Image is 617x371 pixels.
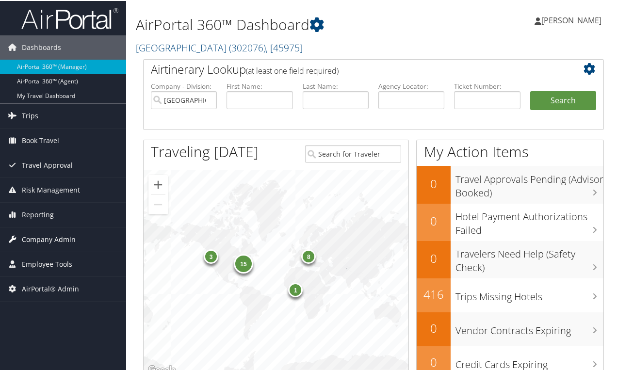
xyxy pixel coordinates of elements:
[22,177,80,201] span: Risk Management
[535,5,611,34] a: [PERSON_NAME]
[148,174,168,194] button: Zoom in
[417,240,603,277] a: 0Travelers Need Help (Safety Check)
[22,251,72,275] span: Employee Tools
[136,40,303,53] a: [GEOGRAPHIC_DATA]
[417,311,603,345] a: 0Vendor Contracts Expiring
[204,248,218,263] div: 3
[417,175,451,191] h2: 0
[151,60,558,77] h2: Airtinerary Lookup
[22,226,76,251] span: Company Admin
[301,248,316,263] div: 8
[455,352,603,371] h3: Credit Cards Expiring
[305,144,401,162] input: Search for Traveler
[455,167,603,199] h3: Travel Approvals Pending (Advisor Booked)
[417,319,451,336] h2: 0
[417,353,451,370] h2: 0
[455,318,603,337] h3: Vendor Contracts Expiring
[21,6,118,29] img: airportal-logo.png
[22,202,54,226] span: Reporting
[151,81,217,90] label: Company - Division:
[22,103,38,127] span: Trips
[417,212,451,228] h2: 0
[455,204,603,236] h3: Hotel Payment Authorizations Failed
[266,40,303,53] span: , [ 45975 ]
[417,285,451,302] h2: 416
[417,249,451,266] h2: 0
[303,81,369,90] label: Last Name:
[234,253,253,273] div: 15
[136,14,453,34] h1: AirPortal 360™ Dashboard
[22,34,61,59] span: Dashboards
[288,282,303,296] div: 1
[246,65,339,75] span: (at least one field required)
[417,277,603,311] a: 416Trips Missing Hotels
[454,81,520,90] label: Ticket Number:
[541,14,601,25] span: [PERSON_NAME]
[229,40,266,53] span: ( 302076 )
[148,194,168,213] button: Zoom out
[455,284,603,303] h3: Trips Missing Hotels
[22,152,73,177] span: Travel Approval
[22,128,59,152] span: Book Travel
[417,203,603,240] a: 0Hotel Payment Authorizations Failed
[227,81,292,90] label: First Name:
[151,141,259,161] h1: Traveling [DATE]
[417,165,603,202] a: 0Travel Approvals Pending (Advisor Booked)
[378,81,444,90] label: Agency Locator:
[455,242,603,274] h3: Travelers Need Help (Safety Check)
[22,276,79,300] span: AirPortal® Admin
[530,90,596,110] button: Search
[417,141,603,161] h1: My Action Items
